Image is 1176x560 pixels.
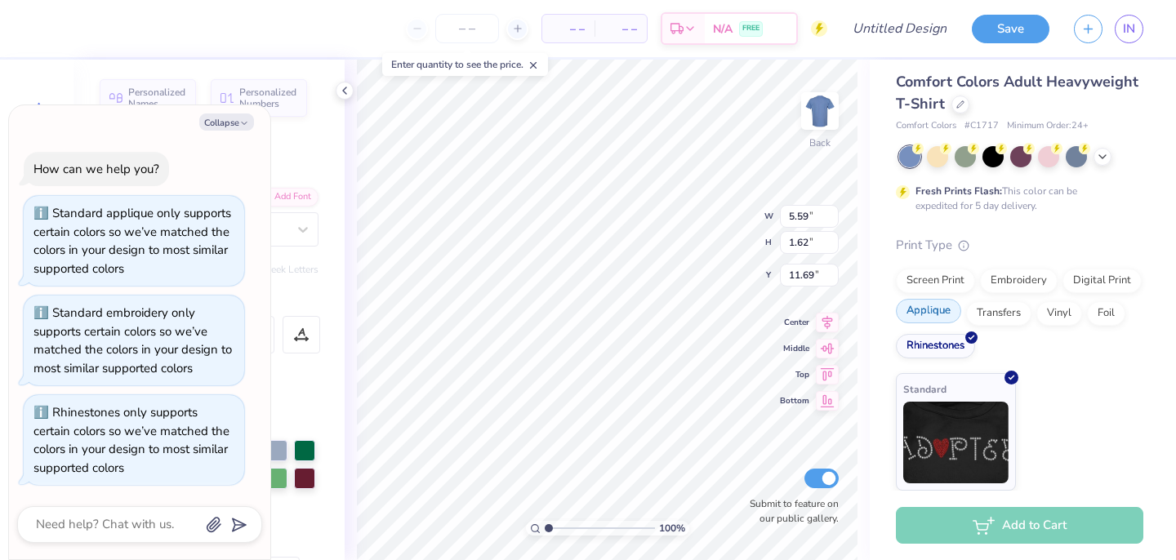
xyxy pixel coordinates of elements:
span: Standard [903,380,947,398]
span: 100 % [659,521,685,536]
div: How can we help you? [33,161,159,177]
span: Top [780,369,809,380]
strong: Fresh Prints Flash: [915,184,1002,198]
span: N/A [713,20,733,38]
div: Rhinestones [896,334,975,358]
span: Comfort Colors [896,119,956,133]
span: # C1717 [964,119,999,133]
span: Comfort Colors Adult Heavyweight T-Shirt [896,72,1138,113]
div: Applique [896,299,961,323]
button: Save [972,15,1049,43]
a: IN [1115,15,1143,43]
div: Standard embroidery only supports certain colors so we’ve matched the colors in your design to mo... [33,304,232,376]
div: Screen Print [896,269,975,293]
div: Back [809,136,831,150]
span: – – [552,20,585,38]
div: Foil [1087,301,1125,326]
input: – – [435,14,499,43]
span: Personalized Names [128,87,186,109]
span: Bottom [780,395,809,407]
span: IN [1123,20,1135,38]
span: Center [780,317,809,328]
span: Middle [780,343,809,354]
div: Rhinestones only supports certain colors so we’ve matched the colors in your design to most simil... [33,404,229,476]
div: Vinyl [1036,301,1082,326]
div: Standard applique only supports certain colors so we’ve matched the colors in your design to most... [33,205,231,277]
div: Transfers [966,301,1031,326]
input: Untitled Design [840,12,960,45]
div: This color can be expedited for 5 day delivery. [915,184,1116,213]
img: Standard [903,402,1009,483]
img: Back [804,95,836,127]
span: – – [604,20,637,38]
div: Embroidery [980,269,1058,293]
span: Personalized Numbers [239,87,297,109]
button: Collapse [199,113,254,131]
div: Digital Print [1062,269,1142,293]
div: Enter quantity to see the price. [382,53,548,76]
span: Minimum Order: 24 + [1007,119,1089,133]
label: Submit to feature on our public gallery. [741,496,839,526]
div: Print Type [896,236,1143,255]
div: Add Font [254,188,318,207]
span: FREE [742,23,759,34]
